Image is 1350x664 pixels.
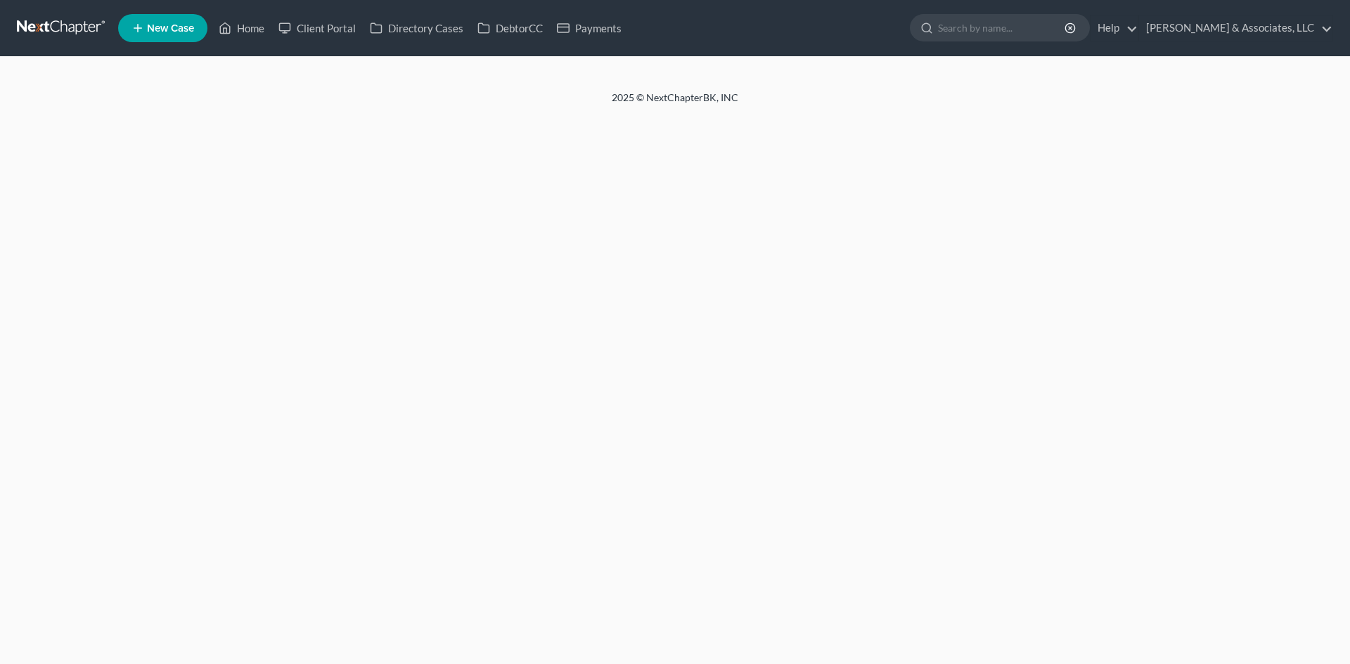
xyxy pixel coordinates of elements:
a: Directory Cases [363,15,470,41]
span: New Case [147,23,194,34]
a: Client Portal [271,15,363,41]
a: Payments [550,15,629,41]
a: [PERSON_NAME] & Associates, LLC [1139,15,1332,41]
a: DebtorCC [470,15,550,41]
div: 2025 © NextChapterBK, INC [274,91,1076,116]
a: Home [212,15,271,41]
input: Search by name... [938,15,1067,41]
a: Help [1091,15,1138,41]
